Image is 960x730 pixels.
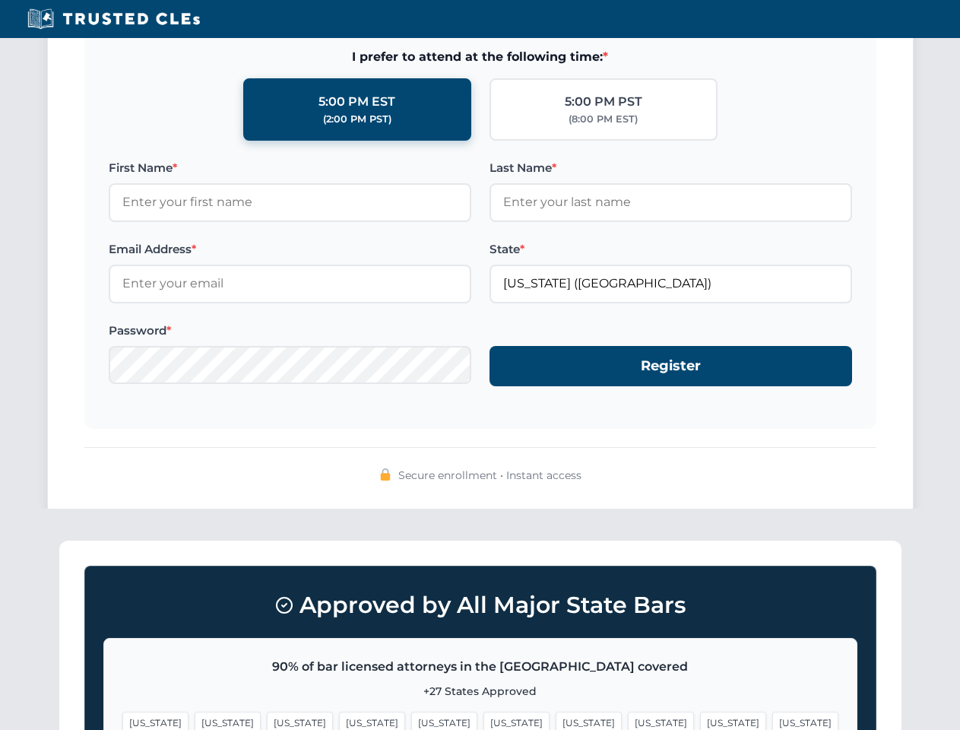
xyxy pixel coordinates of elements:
[318,92,395,112] div: 5:00 PM EST
[565,92,642,112] div: 5:00 PM PST
[122,683,838,700] p: +27 States Approved
[109,159,471,177] label: First Name
[109,47,852,67] span: I prefer to attend at the following time:
[398,467,581,484] span: Secure enrollment • Instant access
[490,265,852,303] input: Florida (FL)
[23,8,204,30] img: Trusted CLEs
[122,657,838,677] p: 90% of bar licensed attorneys in the [GEOGRAPHIC_DATA] covered
[323,112,391,127] div: (2:00 PM PST)
[490,159,852,177] label: Last Name
[379,468,391,481] img: 🔒
[103,585,857,626] h3: Approved by All Major State Bars
[490,346,852,386] button: Register
[490,183,852,221] input: Enter your last name
[109,322,471,340] label: Password
[569,112,638,127] div: (8:00 PM EST)
[109,240,471,259] label: Email Address
[490,240,852,259] label: State
[109,265,471,303] input: Enter your email
[109,183,471,221] input: Enter your first name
